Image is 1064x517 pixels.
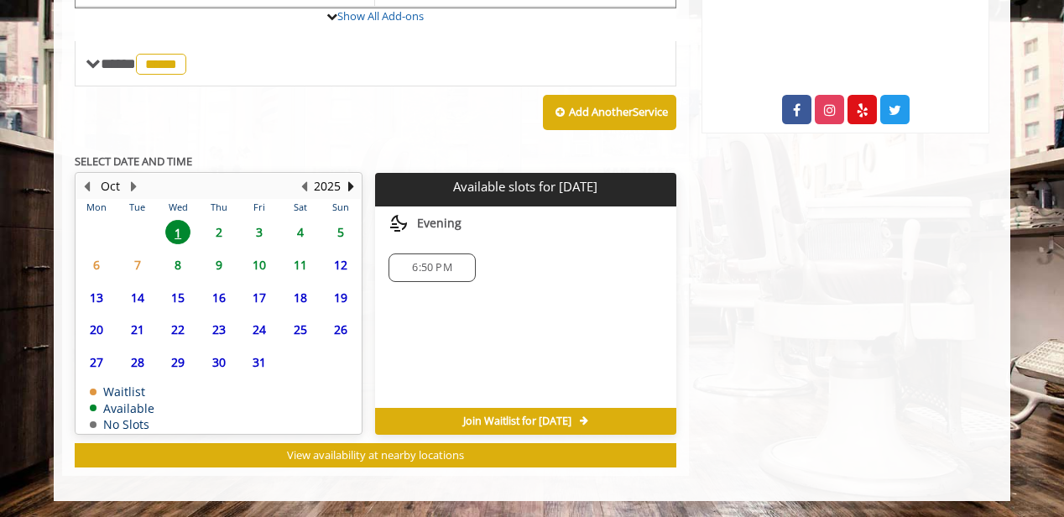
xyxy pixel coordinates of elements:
[328,317,353,342] span: 26
[321,313,362,346] td: Select day26
[75,154,192,169] b: SELECT DATE AND TIME
[314,177,341,196] button: 2025
[165,220,190,244] span: 1
[125,253,150,277] span: 7
[247,317,272,342] span: 24
[158,199,198,216] th: Wed
[463,415,571,428] span: Join Waitlist for [DATE]
[412,261,451,274] span: 6:50 PM
[321,216,362,248] td: Select day5
[198,346,238,379] td: Select day30
[90,385,154,398] td: Waitlist
[279,313,320,346] td: Select day25
[288,253,313,277] span: 11
[125,317,150,342] span: 21
[206,317,232,342] span: 23
[90,418,154,431] td: No Slots
[158,281,198,314] td: Select day15
[569,104,668,119] b: Add Another Service
[239,216,279,248] td: Select day3
[321,248,362,281] td: Select day12
[239,313,279,346] td: Select day24
[117,313,157,346] td: Select day21
[198,199,238,216] th: Thu
[279,248,320,281] td: Select day11
[127,177,140,196] button: Next Month
[198,248,238,281] td: Select day9
[158,346,198,379] td: Select day29
[287,447,464,462] span: View availability at nearby locations
[321,199,362,216] th: Sun
[198,281,238,314] td: Select day16
[239,281,279,314] td: Select day17
[417,217,462,230] span: Evening
[337,8,424,23] a: Show All Add-ons
[125,285,150,310] span: 14
[117,248,157,281] td: Select day7
[247,350,272,374] span: 31
[206,350,232,374] span: 30
[344,177,357,196] button: Next Year
[80,177,93,196] button: Previous Month
[279,199,320,216] th: Sat
[76,313,117,346] td: Select day20
[389,213,409,233] img: evening slots
[76,248,117,281] td: Select day6
[165,350,190,374] span: 29
[247,220,272,244] span: 3
[84,285,109,310] span: 13
[198,313,238,346] td: Select day23
[279,281,320,314] td: Select day18
[328,253,353,277] span: 12
[84,317,109,342] span: 20
[206,253,232,277] span: 9
[239,346,279,379] td: Select day31
[101,177,120,196] button: Oct
[543,95,676,130] button: Add AnotherService
[382,180,669,194] p: Available slots for [DATE]
[165,253,190,277] span: 8
[158,313,198,346] td: Select day22
[279,216,320,248] td: Select day4
[321,281,362,314] td: Select day19
[206,220,232,244] span: 2
[288,317,313,342] span: 25
[117,281,157,314] td: Select day14
[206,285,232,310] span: 16
[125,350,150,374] span: 28
[76,281,117,314] td: Select day13
[117,199,157,216] th: Tue
[84,253,109,277] span: 6
[328,285,353,310] span: 19
[288,285,313,310] span: 18
[328,220,353,244] span: 5
[117,346,157,379] td: Select day28
[84,350,109,374] span: 27
[158,216,198,248] td: Select day1
[165,317,190,342] span: 22
[158,248,198,281] td: Select day8
[76,346,117,379] td: Select day27
[239,248,279,281] td: Select day10
[239,199,279,216] th: Fri
[76,199,117,216] th: Mon
[389,253,475,282] div: 6:50 PM
[288,220,313,244] span: 4
[247,285,272,310] span: 17
[198,216,238,248] td: Select day2
[247,253,272,277] span: 10
[75,443,676,467] button: View availability at nearby locations
[165,285,190,310] span: 15
[90,402,154,415] td: Available
[297,177,310,196] button: Previous Year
